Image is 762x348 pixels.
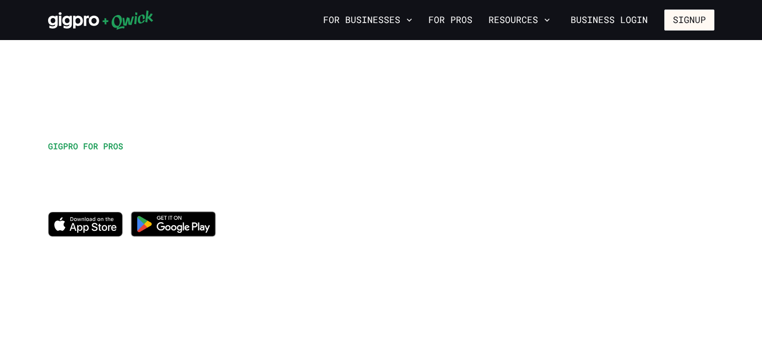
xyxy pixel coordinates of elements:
button: Resources [484,12,554,29]
h1: Work when you want, explore new opportunities, and get paid for it! [48,156,448,201]
button: Signup [664,10,714,31]
span: GIGPRO FOR PROS [48,141,123,151]
a: Business Login [562,10,656,31]
button: For Businesses [319,12,416,29]
img: Get it on Google Play [125,205,222,243]
a: For Pros [424,12,476,29]
a: Download on the App Store [48,228,123,239]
